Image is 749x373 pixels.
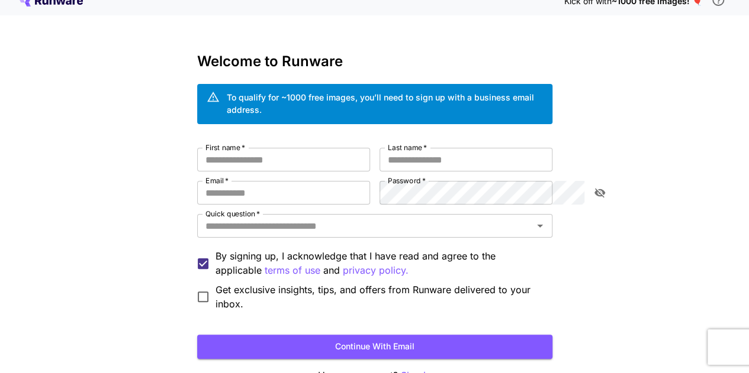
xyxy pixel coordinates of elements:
[216,249,543,278] p: By signing up, I acknowledge that I have read and agree to the applicable and
[216,283,543,311] span: Get exclusive insights, tips, and offers from Runware delivered to your inbox.
[343,263,409,278] p: privacy policy.
[388,142,427,153] label: Last name
[343,263,409,278] button: By signing up, I acknowledge that I have read and agree to the applicable terms of use and
[205,209,260,219] label: Quick question
[197,335,552,359] button: Continue with email
[265,263,320,278] button: By signing up, I acknowledge that I have read and agree to the applicable and privacy policy.
[388,176,426,186] label: Password
[197,53,552,70] h3: Welcome to Runware
[227,91,543,116] div: To qualify for ~1000 free images, you’ll need to sign up with a business email address.
[205,176,229,186] label: Email
[532,218,548,234] button: Open
[265,263,320,278] p: terms of use
[589,182,610,203] button: toggle password visibility
[205,142,245,153] label: First name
